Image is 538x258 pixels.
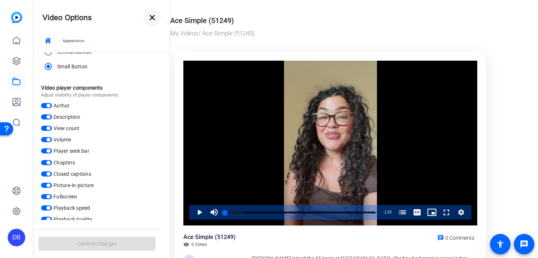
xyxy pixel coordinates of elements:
span: 0 Views [191,242,207,247]
img: blue-gradient.svg [11,12,22,23]
div: Video Player [183,61,477,226]
label: Author [52,102,70,109]
div: Ace Simple (51249) [183,233,236,242]
button: Picture-in-Picture [425,205,439,220]
div: DB [8,229,25,246]
label: Playback quality [52,216,92,223]
mat-icon: accessibility [496,240,505,248]
mat-icon: chat [437,235,444,241]
label: Playback speed [52,204,90,212]
mat-icon: message [520,240,528,248]
label: Closed captions [52,170,91,178]
button: Chapters [395,205,410,220]
div: Adjust visibility of player components [41,92,162,98]
h4: Video Options [42,13,92,22]
div: Video player components [41,83,162,92]
mat-icon: visibility [183,242,189,247]
label: Player seek bar [52,147,89,155]
div: / Ace Simple (51249) [170,29,487,38]
button: Captions [410,205,425,220]
a: 0 Comments [434,233,477,242]
label: Description [52,113,80,121]
div: Progress Bar [225,212,376,213]
button: Fullscreen [439,205,454,220]
button: Play [192,205,207,220]
label: View count [52,125,80,132]
button: Mute [207,205,221,220]
a: My Videos [170,30,198,37]
div: Ace Simple (51249) [170,15,234,26]
span: 0 Comments [445,235,474,241]
label: Chapters [52,159,75,166]
label: Small Button [56,63,87,70]
label: Volume [52,136,71,143]
label: Fullscreen [52,193,78,200]
span: - [383,210,384,214]
mat-icon: close [148,13,157,22]
span: 1:25 [385,210,392,214]
label: Picture-in-picture [52,182,94,189]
